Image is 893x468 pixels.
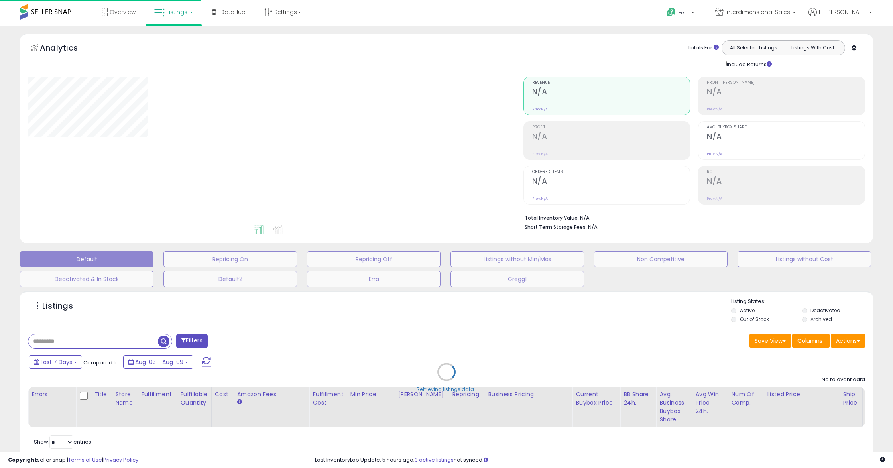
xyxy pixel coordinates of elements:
button: Listings without Cost [738,251,871,267]
span: Overview [110,8,136,16]
a: Hi [PERSON_NAME] [808,8,872,26]
h2: N/A [532,132,690,143]
button: Default2 [163,271,297,287]
b: Short Term Storage Fees: [525,224,587,230]
button: All Selected Listings [724,43,783,53]
button: Repricing On [163,251,297,267]
span: Revenue [532,81,690,85]
button: Listings With Cost [783,43,842,53]
span: Hi [PERSON_NAME] [819,8,867,16]
h2: N/A [707,177,865,187]
a: Help [660,1,702,26]
button: Erra [307,271,441,287]
strong: Copyright [8,456,37,464]
li: N/A [525,212,860,222]
div: seller snap | | [8,456,138,464]
button: Listings without Min/Max [450,251,584,267]
span: Ordered Items [532,170,690,174]
span: ROI [707,170,865,174]
span: Profit [PERSON_NAME] [707,81,865,85]
span: N/A [588,223,598,231]
small: Prev: N/A [707,151,722,156]
small: Prev: N/A [707,107,722,112]
span: Profit [532,125,690,130]
div: Totals For [688,44,719,52]
small: Prev: N/A [532,196,548,201]
span: Help [678,9,689,16]
button: Gregg1 [450,271,584,287]
b: Total Inventory Value: [525,214,579,221]
h2: N/A [532,177,690,187]
small: Prev: N/A [532,151,548,156]
span: Interdimensional Sales [726,8,790,16]
button: Default [20,251,153,267]
div: Include Returns [716,59,781,69]
button: Non Competitive [594,251,728,267]
h2: N/A [707,132,865,143]
small: Prev: N/A [707,196,722,201]
span: DataHub [220,8,246,16]
span: Avg. Buybox Share [707,125,865,130]
div: Retrieving listings data.. [417,386,476,393]
h2: N/A [532,87,690,98]
span: Listings [167,8,187,16]
button: Repricing Off [307,251,441,267]
button: Deactivated & In Stock [20,271,153,287]
i: Get Help [666,7,676,17]
h2: N/A [707,87,865,98]
small: Prev: N/A [532,107,548,112]
h5: Analytics [40,42,93,55]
